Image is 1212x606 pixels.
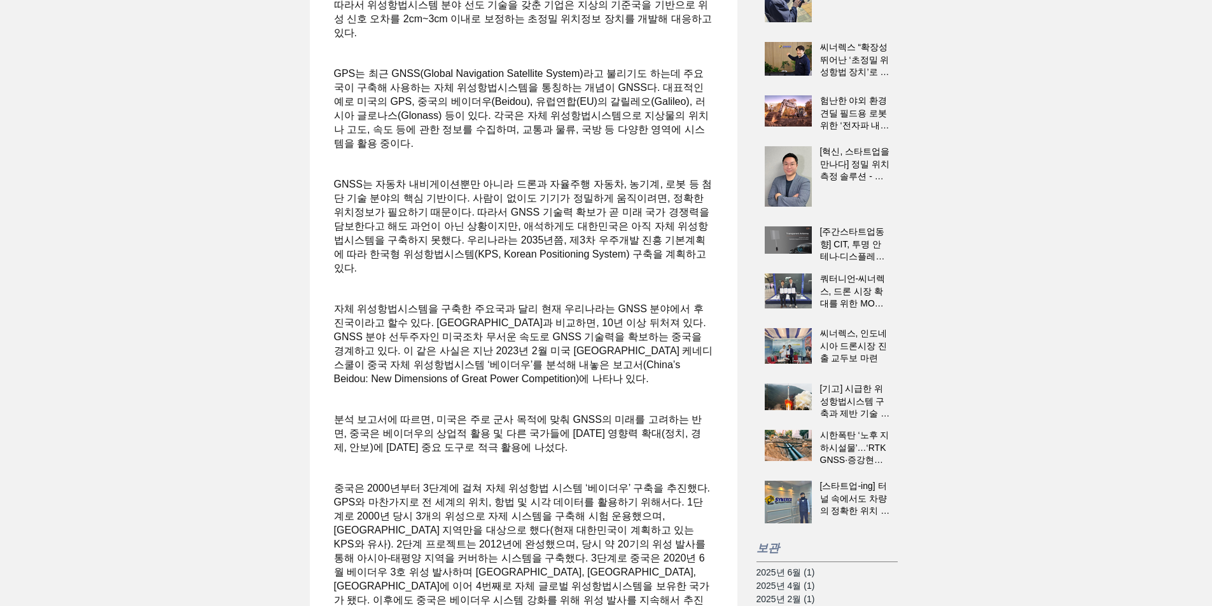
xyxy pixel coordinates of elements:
[820,95,890,137] a: 험난한 야외 환경 견딜 필드용 로봇 위한 ‘전자파 내성 센서’ 개발
[765,328,812,364] img: 씨너렉스, 인도네시아 드론시장 진출 교두보 마련
[765,430,812,461] img: 시한폭탄 ‘노후 지하시설물’…‘RTK GNSS·증강현실’로 관리
[820,429,890,467] h2: 시한폭탄 ‘노후 지하시설물’…‘RTK GNSS·증강현실’로 관리
[820,480,890,523] a: [스타트업-ing] 터널 속에서도 차량의 정확한 위치 파악 돕는 ‘씨너렉스’
[820,273,890,310] h2: 쿼터니언-씨너렉스, 드론 시장 확대를 위한 MOU 체결
[334,414,702,453] span: 분석 보고서에 따르면, 미국은 주로 군사 목적에 맞춰 GNSS의 미래를 고려하는 반면, 중국은 베이더우의 상업적 활용 및 다른 국가들에 [DATE] 영향력 확대(정치, 경제,...
[820,273,890,315] a: 쿼터니언-씨너렉스, 드론 시장 확대를 위한 MOU 체결
[756,593,815,606] span: 2025년 2월
[820,383,890,425] a: [기고] 시급한 위성항법시스템 구축과 제반 기술 경쟁력 강화
[820,327,890,370] a: 씨너렉스, 인도네시아 드론시장 진출 교두보 마련
[334,179,713,273] span: GNSS는 자동차 내비게이션뿐만 아니라 드론과 자율주행 자동차, 농기계, 로봇 등 첨단 기술 분야의 핵심 기반이다. 사람이 없이도 기기가 정밀하게 움직이려면, 정확한 위치정보...
[765,42,812,76] img: 씨너렉스 “확장성 뛰어난 ‘초정밀 위성항법 장치’로 자율주행 시대 맞이할 것”
[820,429,890,472] a: 시한폭탄 ‘노후 지하시설물’…‘RTK GNSS·증강현실’로 관리
[334,68,709,149] span: GPS는 최근 GNSS(Global Navigation Satellite System)라고 불리기도 하는데 주요국이 구축해 사용하는 자체 위성항법시스템을 통칭하는 개념이 GN...
[334,303,713,384] span: 자체 위성항법시스템을 구축한 주요국과 달리 현재 우리나라는 GNSS 분야에서 후진국이라고 할수 있다. [GEOGRAPHIC_DATA]과 비교하면, 10년 이상 뒤처져 있다. ...
[820,480,890,518] h2: [스타트업-ing] 터널 속에서도 차량의 정확한 위치 파악 돕는 ‘씨너렉스’
[756,541,779,555] span: 보관
[804,567,814,577] span: (1)
[756,566,815,579] span: 2025년 6월
[820,226,890,263] h2: [주간스타트업동향] CIT, 투명 안테나·디스플레이 CES 2025 혁신상 수상 外
[820,146,890,183] h2: [혁신, 스타트업을 만나다] 정밀 위치측정 솔루션 - 씨너렉스
[765,273,812,308] img: 쿼터니언-씨너렉스, 드론 시장 확대를 위한 MOU 체결
[756,566,890,579] a: 2025년 6월
[820,327,890,365] h2: 씨너렉스, 인도네시아 드론시장 진출 교두보 마련
[977,205,1212,606] iframe: Wix Chat
[756,593,890,606] a: 2025년 2월
[765,95,812,127] img: 험난한 야외 환경 견딜 필드용 로봇 위한 ‘전자파 내성 센서’ 개발
[820,95,890,132] h2: 험난한 야외 환경 견딜 필드용 로봇 위한 ‘전자파 내성 센서’ 개발
[765,146,812,207] img: [혁신, 스타트업을 만나다] 정밀 위치측정 솔루션 - 씨너렉스
[820,41,890,84] a: 씨너렉스 “확장성 뛰어난 ‘초정밀 위성항법 장치’로 자율주행 시대 맞이할 것”
[804,581,814,591] span: (1)
[756,579,815,593] span: 2025년 4월
[820,146,890,188] a: [혁신, 스타트업을 만나다] 정밀 위치측정 솔루션 - 씨너렉스
[820,41,890,79] h2: 씨너렉스 “확장성 뛰어난 ‘초정밀 위성항법 장치’로 자율주행 시대 맞이할 것”
[756,579,890,593] a: 2025년 4월
[820,226,890,268] a: [주간스타트업동향] CIT, 투명 안테나·디스플레이 CES 2025 혁신상 수상 外
[804,594,814,604] span: (1)
[765,481,812,523] img: [스타트업-ing] 터널 속에서도 차량의 정확한 위치 파악 돕는 ‘씨너렉스’
[765,383,812,410] img: [기고] 시급한 위성항법시스템 구축과 제반 기술 경쟁력 강화
[765,226,812,254] img: [주간스타트업동향] CIT, 투명 안테나·디스플레이 CES 2025 혁신상 수상 外
[820,383,890,420] h2: [기고] 시급한 위성항법시스템 구축과 제반 기술 경쟁력 강화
